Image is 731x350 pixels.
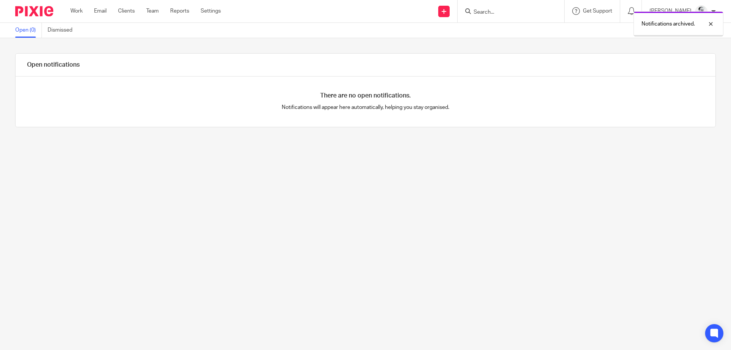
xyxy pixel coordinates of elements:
[94,7,107,15] a: Email
[146,7,159,15] a: Team
[201,7,221,15] a: Settings
[320,92,411,100] h4: There are no open notifications.
[118,7,135,15] a: Clients
[191,104,541,111] p: Notifications will appear here automatically, helping you stay organised.
[15,6,53,16] img: Pixie
[15,23,42,38] a: Open (0)
[695,5,707,18] img: Mass_2025.jpg
[48,23,78,38] a: Dismissed
[27,61,80,69] h1: Open notifications
[642,20,695,28] p: Notifications archived.
[170,7,189,15] a: Reports
[70,7,83,15] a: Work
